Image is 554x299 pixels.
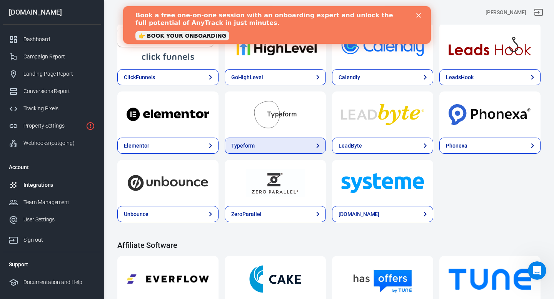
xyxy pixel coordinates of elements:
[124,73,155,81] div: ClickFunnels
[332,138,433,154] a: LeadByte
[3,228,101,249] a: Sign out
[3,158,101,176] li: Account
[341,169,424,197] img: Systeme.io
[3,176,101,194] a: Integrations
[3,65,101,83] a: Landing Page Report
[446,142,467,150] div: Phonexa
[23,122,83,130] div: Property Settings
[339,210,379,218] div: [DOMAIN_NAME]
[234,169,317,197] img: ZeroParallel
[3,100,101,117] a: Tracking Pixels
[439,138,541,154] a: Phonexa
[23,216,95,224] div: User Settings
[117,160,219,206] a: Unbounce
[341,101,424,128] img: LeadByte
[3,117,101,135] a: Property Settings
[3,194,101,211] a: Team Management
[439,69,541,85] a: LeadsHook
[225,138,326,154] a: Typeform
[341,32,424,60] img: Calendly
[124,210,149,218] div: Unbounce
[23,198,95,206] div: Team Management
[225,69,326,85] a: GoHighLevel
[3,135,101,152] a: Webhooks (outgoing)
[225,160,326,206] a: ZeroParallel
[486,8,526,17] div: Account id: QCHD6y0d
[231,73,263,81] div: GoHighLevel
[225,206,326,222] a: ZeroParallel
[3,211,101,228] a: User Settings
[127,101,209,128] img: Elementor
[339,142,362,150] div: LeadByte
[529,3,548,22] a: Sign out
[439,91,541,138] a: Phonexa
[271,6,387,19] button: Find anything...⌘ + K
[23,53,95,61] div: Campaign Report
[3,255,101,274] li: Support
[3,31,101,48] a: Dashboard
[117,91,219,138] a: Elementor
[439,23,541,69] a: LeadsHook
[124,142,149,150] div: Elementor
[23,87,95,95] div: Conversions Report
[23,70,95,78] div: Landing Page Report
[117,206,219,222] a: Unbounce
[3,9,101,16] div: [DOMAIN_NAME]
[23,181,95,189] div: Integrations
[225,23,326,69] a: GoHighLevel
[332,23,433,69] a: Calendly
[446,73,474,81] div: LeadsHook
[225,91,326,138] a: Typeform
[3,48,101,65] a: Campaign Report
[449,265,531,293] img: Tune
[339,73,360,81] div: Calendly
[117,138,219,154] a: Elementor
[117,241,541,250] h4: Affiliate Software
[293,7,301,12] div: Close
[332,69,433,85] a: Calendly
[332,91,433,138] a: LeadByte
[23,236,95,244] div: Sign out
[449,101,531,128] img: Phonexa
[23,278,95,286] div: Documentation and Help
[127,265,209,293] img: Everflow
[449,32,531,60] img: LeadsHook
[234,101,317,128] img: Typeform
[528,261,546,280] iframe: Intercom live chat
[86,121,95,131] svg: Property is not installed yet
[231,142,255,150] div: Typeform
[127,169,209,197] img: Unbounce
[23,139,95,147] div: Webhooks (outgoing)
[332,160,433,206] a: Systeme.io
[117,23,219,69] a: ClickFunnels
[231,210,261,218] div: ZeroParallel
[123,6,431,44] iframe: Intercom live chat banner
[117,69,219,85] a: ClickFunnels
[234,265,317,293] img: Cake
[234,32,317,60] img: GoHighLevel
[3,83,101,100] a: Conversions Report
[341,265,424,293] img: HasOffers / Tune
[332,206,433,222] a: [DOMAIN_NAME]
[23,105,95,113] div: Tracking Pixels
[23,35,95,43] div: Dashboard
